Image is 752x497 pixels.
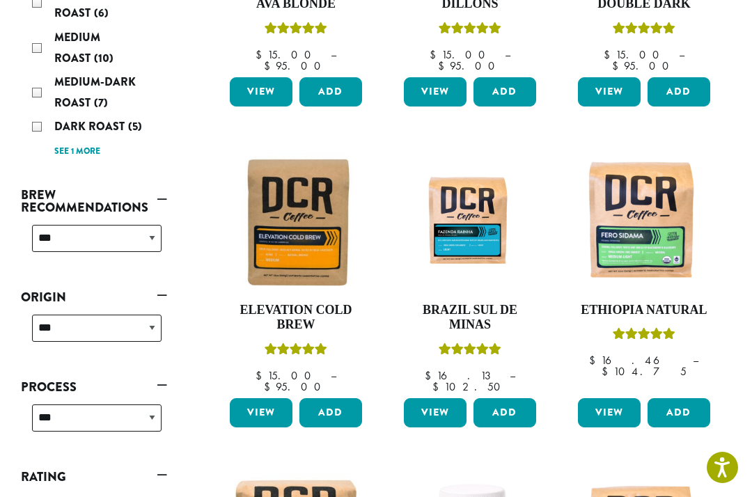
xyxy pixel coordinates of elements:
[574,303,714,318] h4: Ethiopia Natural
[574,152,714,393] a: Ethiopia NaturalRated 5.00 out of 5
[21,465,167,489] a: Rating
[128,118,142,134] span: (5)
[439,20,501,41] div: Rated 5.00 out of 5
[54,29,100,66] span: Medium Roast
[604,47,616,62] span: $
[226,152,366,393] a: Elevation Cold BrewRated 5.00 out of 5
[54,118,128,134] span: Dark Roast
[299,398,362,427] button: Add
[299,77,362,106] button: Add
[256,368,318,383] bdi: 15.00
[438,58,450,73] span: $
[439,341,501,362] div: Rated 5.00 out of 5
[230,77,292,106] a: View
[21,399,167,448] div: Process
[21,183,167,219] a: Brew Recommendations
[589,353,680,368] bdi: 16.46
[21,375,167,399] a: Process
[94,95,108,111] span: (7)
[430,47,441,62] span: $
[574,152,714,292] img: DCR-Fero-Sidama-Coffee-Bag-2019-300x300.png
[226,152,366,292] img: Elevation-Cold-Brew-300x300.jpg
[602,364,687,379] bdi: 104.75
[578,398,641,427] a: View
[256,47,318,62] bdi: 15.00
[648,398,710,427] button: Add
[604,47,666,62] bdi: 15.00
[264,58,276,73] span: $
[613,20,675,41] div: Rated 4.50 out of 5
[94,5,109,21] span: (6)
[589,353,601,368] span: $
[264,379,276,394] span: $
[438,58,501,73] bdi: 95.00
[679,47,684,62] span: –
[404,398,467,427] a: View
[21,309,167,358] div: Origin
[226,303,366,333] h4: Elevation Cold Brew
[578,77,641,106] a: View
[693,353,698,368] span: –
[21,219,167,269] div: Brew Recommendations
[648,77,710,106] button: Add
[425,368,437,383] span: $
[256,368,267,383] span: $
[331,47,336,62] span: –
[612,58,624,73] span: $
[400,303,540,333] h4: Brazil Sul De Minas
[473,77,536,106] button: Add
[21,285,167,309] a: Origin
[602,364,613,379] span: $
[400,152,540,393] a: Brazil Sul De MinasRated 5.00 out of 5
[425,368,496,383] bdi: 16.13
[331,368,336,383] span: –
[264,379,327,394] bdi: 95.00
[612,58,675,73] bdi: 95.00
[404,77,467,106] a: View
[430,47,492,62] bdi: 15.00
[256,47,267,62] span: $
[230,398,292,427] a: View
[54,74,136,111] span: Medium-Dark Roast
[473,398,536,427] button: Add
[94,50,113,66] span: (10)
[265,20,327,41] div: Rated 5.00 out of 5
[265,341,327,362] div: Rated 5.00 out of 5
[505,47,510,62] span: –
[400,170,540,274] img: Fazenda-Rainha_12oz_Mockup.jpg
[264,58,327,73] bdi: 95.00
[613,326,675,347] div: Rated 5.00 out of 5
[432,379,444,394] span: $
[510,368,515,383] span: –
[432,379,507,394] bdi: 102.50
[54,145,100,159] a: See 1 more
